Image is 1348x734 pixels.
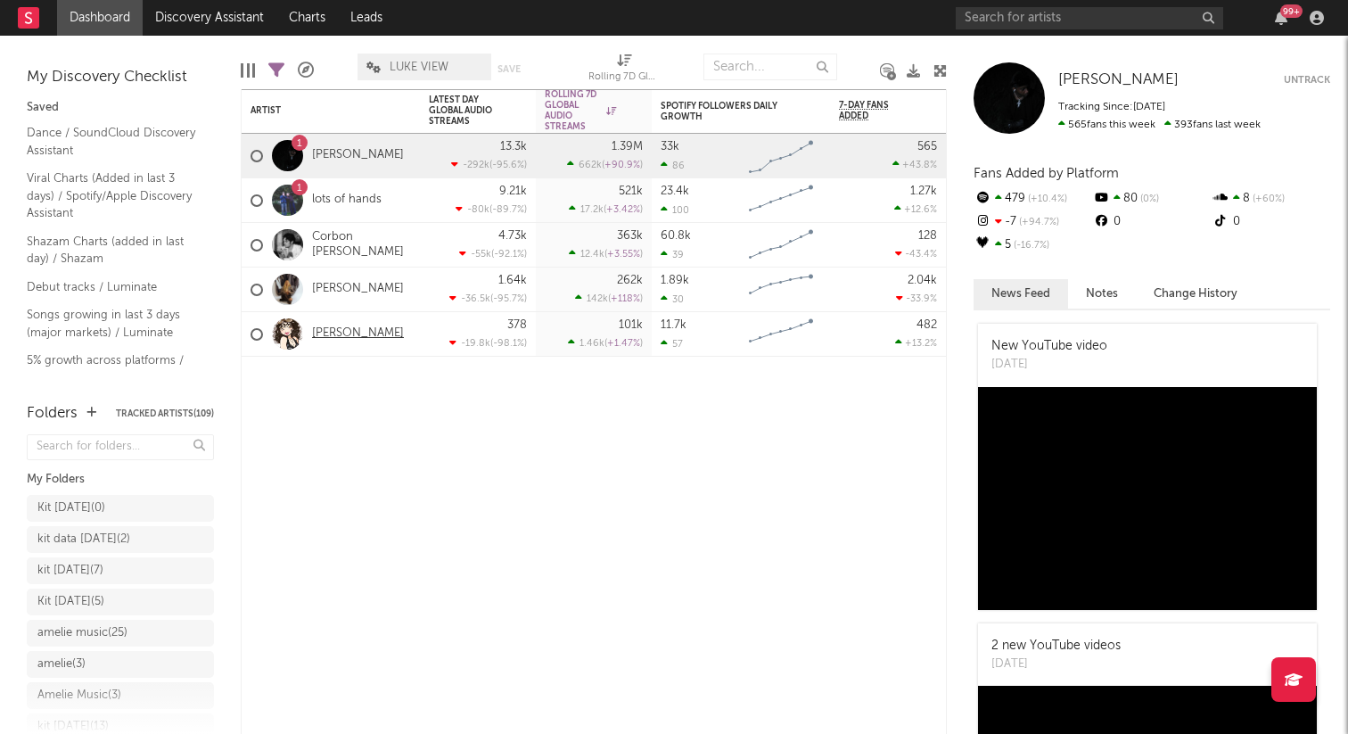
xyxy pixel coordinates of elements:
[617,275,643,286] div: 262k
[741,268,821,312] svg: Chart title
[1058,102,1165,112] span: Tracking Since: [DATE]
[27,232,196,268] a: Shazam Charts (added in last day) / Shazam
[312,193,382,208] a: lots of hands
[27,277,196,297] a: Debut tracks / Luminate
[661,160,685,171] div: 86
[580,250,604,260] span: 12.4k
[1016,218,1059,227] span: +94.7 %
[917,141,937,153] div: 565
[37,623,127,644] div: amelie music ( 25 )
[27,67,214,88] div: My Discovery Checklist
[27,495,214,522] a: Kit [DATE](0)
[606,205,640,215] span: +3.42 %
[27,305,196,342] a: Songs growing in last 3 days (major markets) / Luminate
[492,205,524,215] span: -89.7 %
[991,356,1107,374] div: [DATE]
[312,282,404,297] a: [PERSON_NAME]
[625,102,643,120] button: Filter by Rolling 7D Global Audio Streams
[741,312,821,357] svg: Chart title
[661,249,684,260] div: 39
[916,319,937,331] div: 482
[1011,241,1049,251] span: -16.7 %
[974,234,1092,257] div: 5
[1058,72,1179,87] span: [PERSON_NAME]
[604,161,640,170] span: +90.9 %
[1068,279,1136,309] button: Notes
[910,186,937,197] div: 1.27k
[661,141,679,153] div: 33k
[390,62,448,73] span: LUKE VIEW
[1025,194,1067,204] span: +10.4 %
[991,637,1121,656] div: 2 new YouTube videos
[27,434,214,460] input: Search for folders...
[607,339,640,349] span: +1.47 %
[507,319,527,331] div: 378
[429,95,500,127] div: Latest Day Global Audio Streams
[1250,194,1285,204] span: +60 %
[580,205,604,215] span: 17.2k
[974,210,1092,234] div: -7
[974,187,1092,210] div: 479
[611,294,640,304] span: +118 %
[116,409,214,418] button: Tracked Artists(109)
[461,294,490,304] span: -36.5k
[1212,210,1330,234] div: 0
[568,337,643,349] div: ( )
[471,250,491,260] span: -55k
[37,685,121,706] div: Amelie Music ( 3 )
[661,230,691,242] div: 60.8k
[569,203,643,215] div: ( )
[37,591,104,613] div: Kit [DATE] ( 5 )
[37,654,86,675] div: amelie ( 3 )
[494,250,524,260] span: -92.1 %
[661,275,689,286] div: 1.89k
[1058,71,1179,89] a: [PERSON_NAME]
[575,293,643,304] div: ( )
[27,169,196,223] a: Viral Charts (Added in last 3 days) / Spotify/Apple Discovery Assistant
[587,294,608,304] span: 142k
[498,275,527,286] div: 1.64k
[459,248,527,260] div: ( )
[803,103,821,120] button: Filter by Spotify Followers Daily Growth
[27,620,214,647] a: amelie music(25)
[498,230,527,242] div: 4.73k
[579,339,604,349] span: 1.46k
[661,338,683,350] div: 57
[449,293,527,304] div: ( )
[499,186,527,197] div: 9.21k
[991,656,1121,673] div: [DATE]
[27,403,78,425] div: Folders
[1275,11,1287,25] button: 99+
[1058,120,1261,130] span: 393 fans last week
[27,589,214,615] a: Kit [DATE](5)
[588,67,660,88] div: Rolling 7D Global Audio Streams (Rolling 7D Global Audio Streams)
[588,45,660,96] div: Rolling 7D Global Audio Streams (Rolling 7D Global Audio Streams)
[661,293,684,305] div: 30
[492,161,524,170] span: -95.6 %
[456,203,527,215] div: ( )
[703,54,837,80] input: Search...
[956,7,1223,29] input: Search for artists
[607,250,640,260] span: +3.55 %
[896,293,937,304] div: -33.9 %
[1058,120,1155,130] span: 565 fans this week
[312,148,404,163] a: [PERSON_NAME]
[918,230,937,242] div: 128
[741,134,821,178] svg: Chart title
[27,351,196,387] a: 5% growth across platforms / Follower Growth
[741,223,821,268] svg: Chart title
[612,141,643,153] div: 1.39M
[1092,187,1211,210] div: 80
[312,230,411,260] a: Corbon [PERSON_NAME]
[892,159,937,170] div: +43.8 %
[27,469,214,491] div: My Folders
[449,337,527,349] div: ( )
[895,337,937,349] div: +13.2 %
[493,339,524,349] span: -98.1 %
[839,100,910,121] span: 7-Day Fans Added
[312,326,404,342] a: [PERSON_NAME]
[1284,71,1330,89] button: Untrack
[974,167,1119,180] span: Fans Added by Platform
[393,102,411,120] button: Filter by Artist
[27,526,214,553] a: kit data [DATE](2)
